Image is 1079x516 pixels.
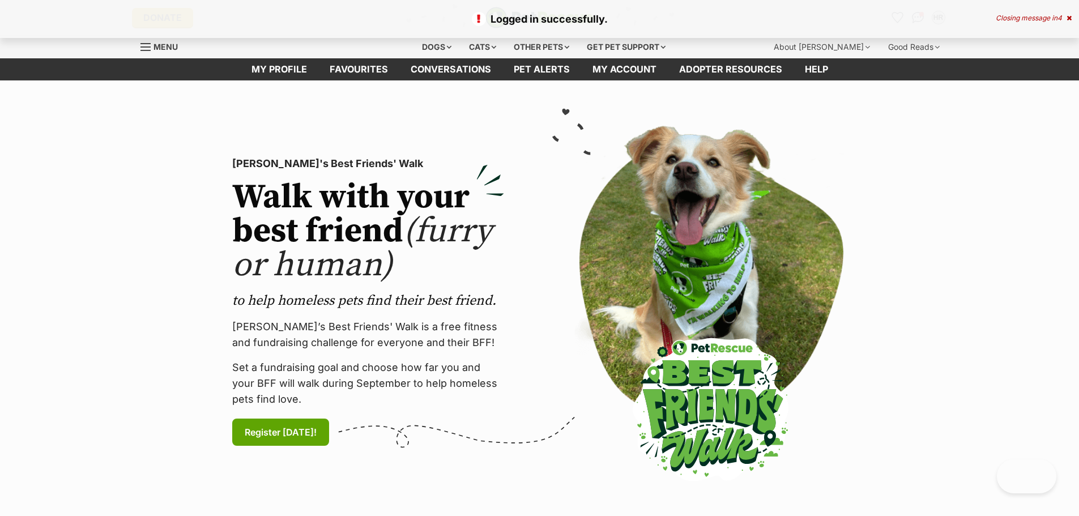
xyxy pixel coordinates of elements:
[997,459,1056,493] iframe: Help Scout Beacon - Open
[318,58,399,80] a: Favourites
[232,210,492,287] span: (furry or human)
[140,36,186,56] a: Menu
[232,419,329,446] a: Register [DATE]!
[153,42,178,52] span: Menu
[502,58,581,80] a: Pet alerts
[880,36,948,58] div: Good Reads
[579,36,673,58] div: Get pet support
[240,58,318,80] a: My profile
[232,292,504,310] p: to help homeless pets find their best friend.
[668,58,794,80] a: Adopter resources
[232,181,504,283] h2: Walk with your best friend
[232,319,504,351] p: [PERSON_NAME]’s Best Friends' Walk is a free fitness and fundraising challenge for everyone and t...
[399,58,502,80] a: conversations
[232,156,504,172] p: [PERSON_NAME]'s Best Friends' Walk
[506,36,577,58] div: Other pets
[245,425,317,439] span: Register [DATE]!
[581,58,668,80] a: My account
[766,36,878,58] div: About [PERSON_NAME]
[461,36,504,58] div: Cats
[414,36,459,58] div: Dogs
[794,58,839,80] a: Help
[232,360,504,407] p: Set a fundraising goal and choose how far you and your BFF will walk during September to help hom...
